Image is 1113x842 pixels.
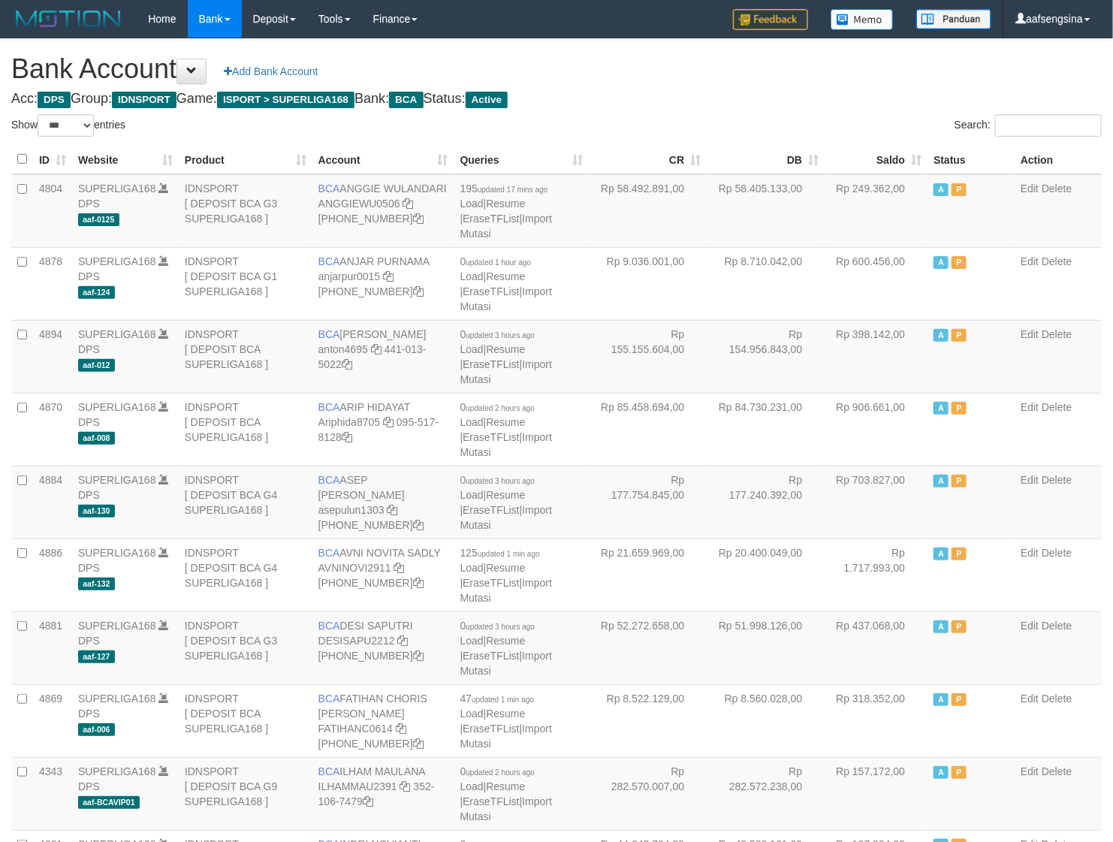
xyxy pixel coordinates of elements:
td: 4884 [33,466,72,539]
span: BCA [318,474,340,486]
a: Copy DESISAPU2212 to clipboard [398,635,409,647]
span: Paused [952,766,967,779]
a: Copy 4062281875 to clipboard [413,519,424,531]
label: Show entries [11,114,125,137]
a: Resume [486,708,525,720]
span: IDNSPORT [112,92,176,108]
a: asepulun1303 [318,504,385,516]
a: Copy 3521067479 to clipboard [363,795,373,807]
a: Load [460,489,484,501]
td: ANJAR PURNAMA [PHONE_NUMBER] [312,247,454,320]
a: Load [460,416,484,428]
td: DESI SAPUTRI [PHONE_NUMBER] [312,611,454,684]
span: aaf-127 [78,650,115,663]
span: DPS [38,92,71,108]
a: Import Mutasi [460,431,552,458]
td: DPS [72,611,179,684]
span: 0 [460,328,535,340]
td: DPS [72,757,179,830]
td: IDNSPORT [ DEPOSIT BCA G3 SUPERLIGA168 ] [179,611,312,684]
span: | | | [460,401,552,458]
a: Edit [1021,693,1039,705]
span: BCA [389,92,423,108]
a: EraseTFList [463,577,519,589]
td: Rp 600.456,00 [825,247,927,320]
th: Website: activate to sort column ascending [72,145,179,174]
a: Resume [486,416,525,428]
a: Edit [1021,328,1039,340]
a: EraseTFList [463,650,519,662]
td: Rp 318.352,00 [825,684,927,757]
td: IDNSPORT [ DEPOSIT BCA SUPERLIGA168 ] [179,320,312,393]
td: DPS [72,247,179,320]
a: SUPERLIGA168 [78,183,156,195]
th: Status [927,145,1015,174]
span: | | | [460,255,552,312]
span: 0 [460,765,535,777]
a: Edit [1021,401,1039,413]
a: EraseTFList [463,431,519,443]
a: ANGGIEWU0506 [318,198,400,210]
a: Delete [1042,255,1072,267]
td: 4881 [33,611,72,684]
span: updated 2 hours ago [466,404,535,412]
a: Copy anton4695 to clipboard [371,343,382,355]
a: Delete [1042,765,1072,777]
td: AVNI NOVITA SADLY [PHONE_NUMBER] [312,539,454,611]
td: DPS [72,466,179,539]
a: anton4695 [318,343,368,355]
a: Edit [1021,620,1039,632]
img: MOTION_logo.png [11,8,125,30]
a: EraseTFList [463,285,519,297]
td: Rp 51.998.126,00 [707,611,825,684]
td: 4878 [33,247,72,320]
a: Copy 4062213373 to clipboard [413,213,424,225]
a: Delete [1042,328,1072,340]
td: Rp 249.362,00 [825,174,927,248]
span: | | | [460,183,552,240]
span: Paused [952,329,967,342]
span: aaf-0125 [78,213,119,226]
span: 0 [460,474,535,486]
a: anjarpur0015 [318,270,381,282]
a: Delete [1042,401,1072,413]
a: Load [460,270,484,282]
td: IDNSPORT [ DEPOSIT BCA G4 SUPERLIGA168 ] [179,539,312,611]
td: Rp 58.492.891,00 [589,174,707,248]
span: aaf-132 [78,578,115,590]
span: BCA [318,547,340,559]
span: Active [466,92,508,108]
a: Ariphida8705 [318,416,381,428]
td: IDNSPORT [ DEPOSIT BCA G3 SUPERLIGA168 ] [179,174,312,248]
td: 4886 [33,539,72,611]
td: FATIHAN CHORIS [PERSON_NAME] [PHONE_NUMBER] [312,684,454,757]
td: ASEP [PERSON_NAME] [PHONE_NUMBER] [312,466,454,539]
a: SUPERLIGA168 [78,255,156,267]
a: SUPERLIGA168 [78,328,156,340]
img: Button%20Memo.svg [831,9,894,30]
td: IDNSPORT [ DEPOSIT BCA SUPERLIGA168 ] [179,393,312,466]
th: CR: activate to sort column ascending [589,145,707,174]
span: Paused [952,620,967,633]
a: Copy asepulun1303 to clipboard [388,504,398,516]
td: Rp 1.717.993,00 [825,539,927,611]
td: Rp 157.172,00 [825,757,927,830]
a: Delete [1042,474,1072,486]
span: aaf-008 [78,432,115,445]
h4: Acc: Group: Game: Bank: Status: [11,92,1102,107]
a: Load [460,635,484,647]
td: Rp 177.240.392,00 [707,466,825,539]
a: ILHAMMAU2391 [318,780,397,792]
span: BCA [318,620,340,632]
a: Resume [486,270,525,282]
td: Rp 703.827,00 [825,466,927,539]
th: Action [1015,145,1102,174]
td: Rp 58.405.133,00 [707,174,825,248]
span: | | | [460,620,552,677]
a: Resume [486,635,525,647]
span: BCA [318,693,340,705]
span: BCA [318,328,340,340]
a: Edit [1021,183,1039,195]
td: 4804 [33,174,72,248]
img: panduan.png [916,9,991,29]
